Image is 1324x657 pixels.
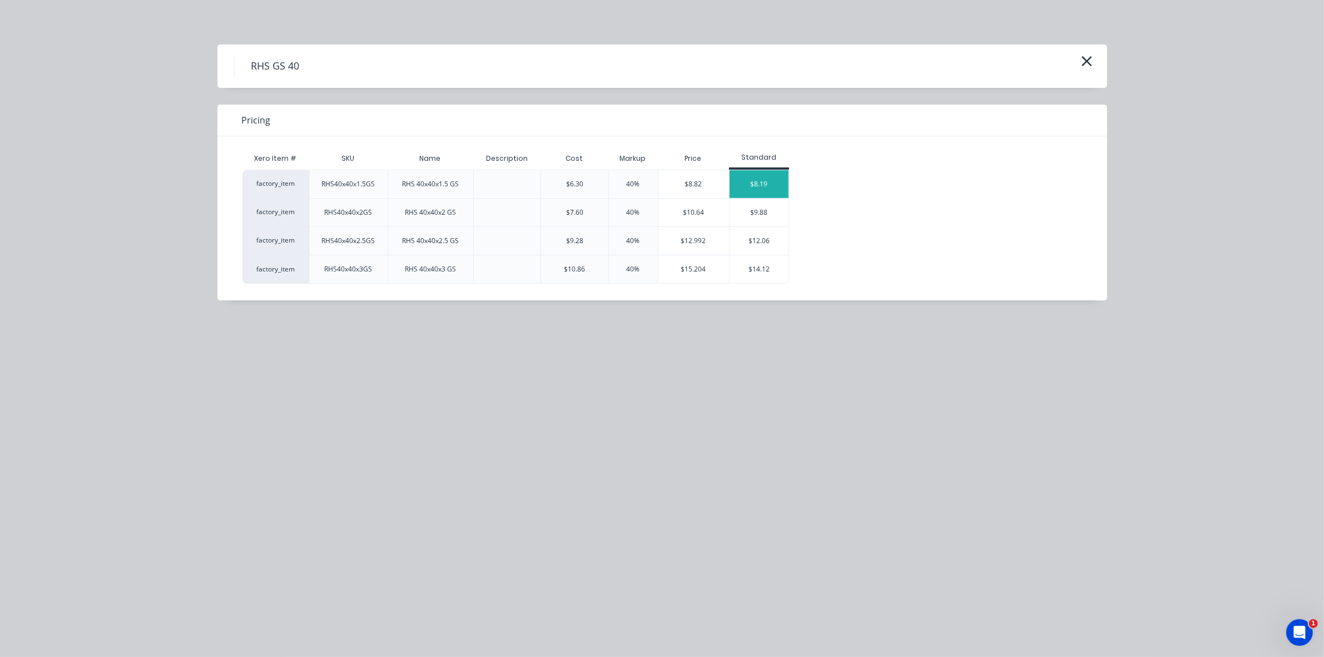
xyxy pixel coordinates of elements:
[658,170,729,198] div: $8.82
[540,147,608,170] div: Cost
[608,147,658,170] div: Markup
[242,147,309,170] div: Xero Item #
[242,170,309,198] div: factory_item
[405,264,456,274] div: RHS 40x40x3 GS
[564,264,585,274] div: $10.86
[411,145,450,172] div: Name
[627,264,640,274] div: 40%
[730,255,789,283] div: $14.12
[405,208,456,218] div: RHS 40x40x2 GS
[566,236,583,246] div: $9.28
[1309,619,1318,628] span: 1
[658,199,729,226] div: $10.64
[566,208,583,218] div: $7.60
[627,179,640,189] div: 40%
[477,145,537,172] div: Description
[658,255,729,283] div: $15.204
[627,208,640,218] div: 40%
[730,199,789,226] div: $9.88
[566,179,583,189] div: $6.30
[730,170,789,198] div: $8.19
[1286,619,1313,646] iframe: Intercom live chat
[322,179,375,189] div: RHS40x40x1.5GS
[242,255,309,284] div: factory_item
[325,208,373,218] div: RHS40x40x2GS
[729,152,790,162] div: Standard
[333,145,364,172] div: SKU
[402,179,459,189] div: RHS 40x40x1.5 GS
[325,264,373,274] div: RHS40x40x3GS
[234,56,316,77] h4: RHS GS 40
[730,227,789,255] div: $12.06
[242,226,309,255] div: factory_item
[242,113,271,127] span: Pricing
[658,227,729,255] div: $12.992
[402,236,459,246] div: RHS 40x40x2.5 GS
[322,236,375,246] div: RHS40x40x2.5GS
[627,236,640,246] div: 40%
[658,147,729,170] div: Price
[242,198,309,226] div: factory_item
